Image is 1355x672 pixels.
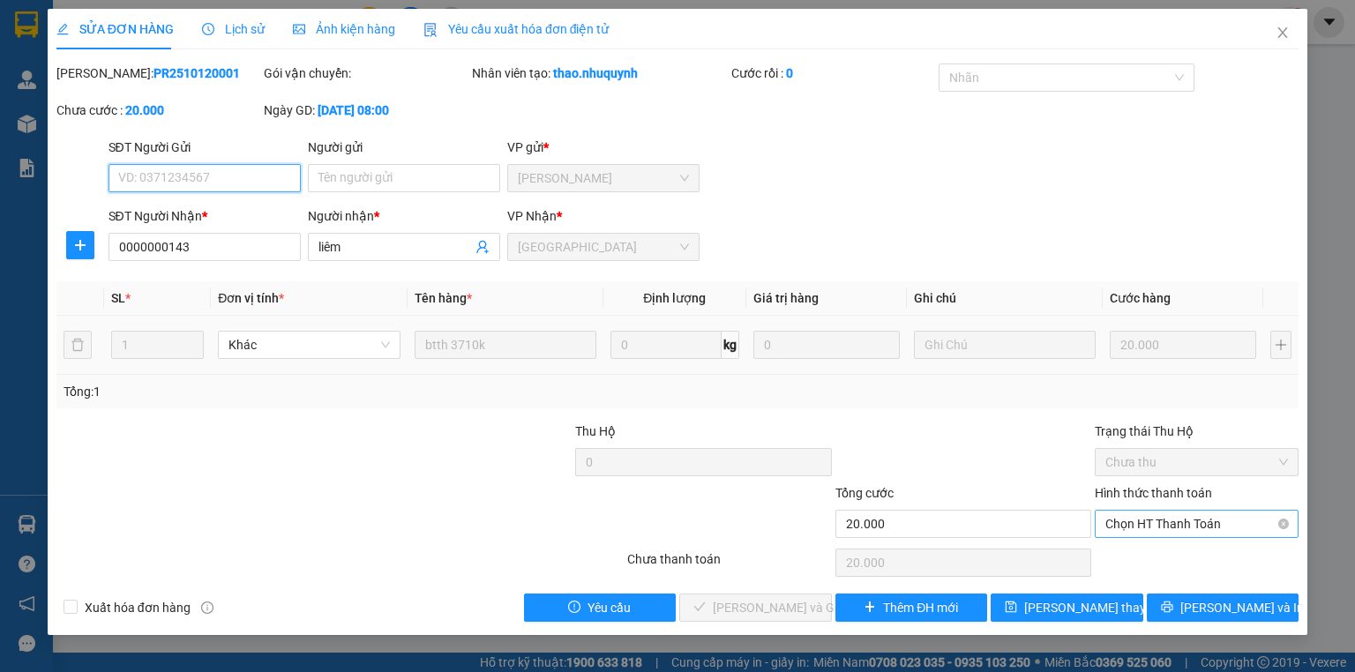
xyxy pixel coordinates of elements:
[78,598,198,617] span: Xuất hóa đơn hàng
[1180,598,1304,617] span: [PERSON_NAME] và In
[202,22,265,36] span: Lịch sử
[109,138,301,157] div: SĐT Người Gửi
[588,598,631,617] span: Yêu cầu
[423,22,610,36] span: Yêu cầu xuất hóa đơn điện tử
[914,331,1096,359] input: Ghi Chú
[1095,422,1299,441] div: Trạng thái Thu Hộ
[625,549,833,580] div: Chưa thanh toán
[907,281,1103,316] th: Ghi chú
[1110,291,1171,305] span: Cước hàng
[218,291,284,305] span: Đơn vị tính
[415,291,472,305] span: Tên hàng
[1276,26,1290,40] span: close
[1095,486,1212,500] label: Hình thức thanh toán
[1161,601,1173,615] span: printer
[991,594,1143,622] button: save[PERSON_NAME] thay đổi
[475,240,490,254] span: user-add
[228,332,389,358] span: Khác
[423,23,438,37] img: icon
[7,63,258,107] p: VP [GEOGRAPHIC_DATA]:
[64,382,524,401] div: Tổng: 1
[753,331,900,359] input: 0
[56,101,260,120] div: Chưa cước :
[308,206,500,226] div: Người nhận
[125,103,164,117] b: 20.000
[202,23,214,35] span: clock-circle
[1105,449,1288,475] span: Chưa thu
[111,291,125,305] span: SL
[883,598,958,617] span: Thêm ĐH mới
[49,7,216,41] strong: NHƯ QUỲNH
[553,66,638,80] b: thao.nhuquynh
[1270,331,1291,359] button: plus
[318,103,389,117] b: [DATE] 08:00
[518,234,689,260] span: Sài Gòn
[786,66,793,80] b: 0
[56,23,69,35] span: edit
[864,601,876,615] span: plus
[308,138,500,157] div: Người gửi
[507,138,700,157] div: VP gửi
[64,331,92,359] button: delete
[753,291,819,305] span: Giá trị hàng
[835,486,894,500] span: Tổng cước
[293,22,395,36] span: Ảnh kiện hàng
[1147,594,1299,622] button: printer[PERSON_NAME] và In
[1258,9,1307,58] button: Close
[835,594,988,622] button: plusThêm ĐH mới
[472,63,728,83] div: Nhân viên tạo:
[643,291,706,305] span: Định lượng
[7,66,256,107] strong: 342 [PERSON_NAME], P1, Q10, TP.HCM - 0931 556 979
[264,63,468,83] div: Gói vận chuyển:
[1278,519,1289,529] span: close-circle
[1105,511,1288,537] span: Chọn HT Thanh Toán
[1005,601,1017,615] span: save
[67,238,94,252] span: plus
[575,424,616,438] span: Thu Hộ
[1024,598,1165,617] span: [PERSON_NAME] thay đổi
[109,206,301,226] div: SĐT Người Nhận
[7,109,138,126] span: VP [PERSON_NAME]:
[153,66,240,80] b: PR2510120001
[66,231,94,259] button: plus
[731,63,935,83] div: Cước rồi :
[722,331,739,359] span: kg
[524,594,677,622] button: exclamation-circleYêu cầu
[568,601,580,615] span: exclamation-circle
[264,101,468,120] div: Ngày GD:
[679,594,832,622] button: check[PERSON_NAME] và Giao hàng
[201,601,213,614] span: info-circle
[415,331,596,359] input: VD: Bàn, Ghế
[1110,331,1256,359] input: 0
[56,22,174,36] span: SỬA ĐƠN HÀNG
[518,165,689,191] span: Phan Rang
[507,209,557,223] span: VP Nhận
[56,63,260,83] div: [PERSON_NAME]:
[293,23,305,35] span: picture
